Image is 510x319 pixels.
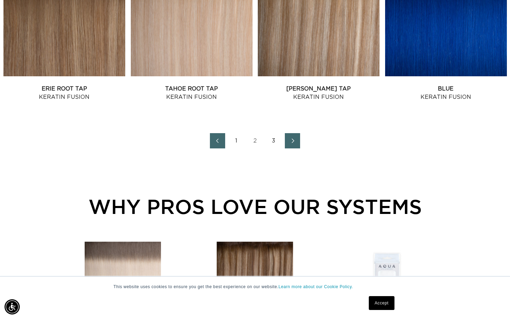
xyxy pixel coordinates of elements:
p: This website uses cookies to ensure you get the best experience on our website. [113,284,397,290]
nav: Pagination [3,133,507,148]
a: Page 3 [266,133,281,148]
a: Tahoe Root Tap Keratin Fusion [131,85,253,101]
iframe: Chat Widget [475,286,510,319]
a: Page 2 [247,133,263,148]
a: Learn more about our Cookie Policy. [279,284,353,289]
a: Previous page [210,133,225,148]
a: Erie Root Tap Keratin Fusion [3,85,125,101]
img: EZ Re-Tape Tabs [349,242,425,318]
a: Blue Keratin Fusion [385,85,507,101]
div: WHY PROS LOVE OUR SYSTEMS [42,191,468,222]
a: [PERSON_NAME] Tap Keratin Fusion [258,85,380,101]
a: Accept [369,296,394,310]
div: Accessibility Menu [5,299,20,314]
a: Next page [285,133,300,148]
img: 8AB/60A Rooted - Machine Weft [85,242,161,318]
a: Page 1 [229,133,244,148]
img: Como Root Tap - Machine Weft [217,242,293,318]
